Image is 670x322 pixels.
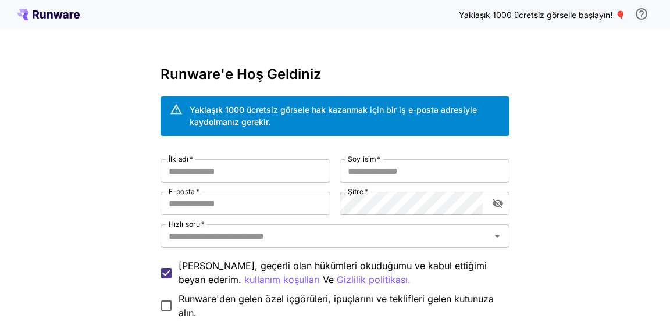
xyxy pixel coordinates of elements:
font: E-posta [169,187,194,196]
font: kullanım koşulları [244,274,320,285]
font: Runware'den gelen özel içgörüleri, ipuçlarını ve teklifleri gelen kutunuza alın. [179,293,494,319]
font: Soy isim [348,155,376,163]
font: [PERSON_NAME], geçerli olan hükümleri okuduğumu ve kabul ettiğimi beyan ederim. [179,260,487,285]
button: Ücretsiz krediye hak kazanabilmek için bir işletme e-posta adresiyle kaydolmanız ve size gönderdi... [630,2,653,26]
font: Hızlı soru [169,220,199,228]
button: şifre görünürlüğünü değiştir [487,193,508,214]
font: Şifre [348,187,363,196]
font: Runware'e Hoş Geldiniz [161,66,322,83]
font: Gizlilik politikası. [337,274,411,285]
font: Yaklaşık 1000 ücretsiz görselle başlayın [459,10,610,20]
font: ! 🎈 [610,10,625,20]
button: [PERSON_NAME], geçerli olan hükümleri okuduğumu ve kabul ettiğimi beyan ederim. Ve Gizlilik polit... [244,273,320,287]
button: [PERSON_NAME], geçerli olan hükümleri okuduğumu ve kabul ettiğimi beyan ederim. kullanım koşullar... [337,273,411,287]
font: Ve [323,274,334,285]
font: İlk adı [169,155,188,163]
button: Açık [489,228,505,244]
font: Yaklaşık 1000 ücretsiz görsele hak kazanmak için bir iş e-posta adresiyle kaydolmanız gerekir. [190,105,477,127]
